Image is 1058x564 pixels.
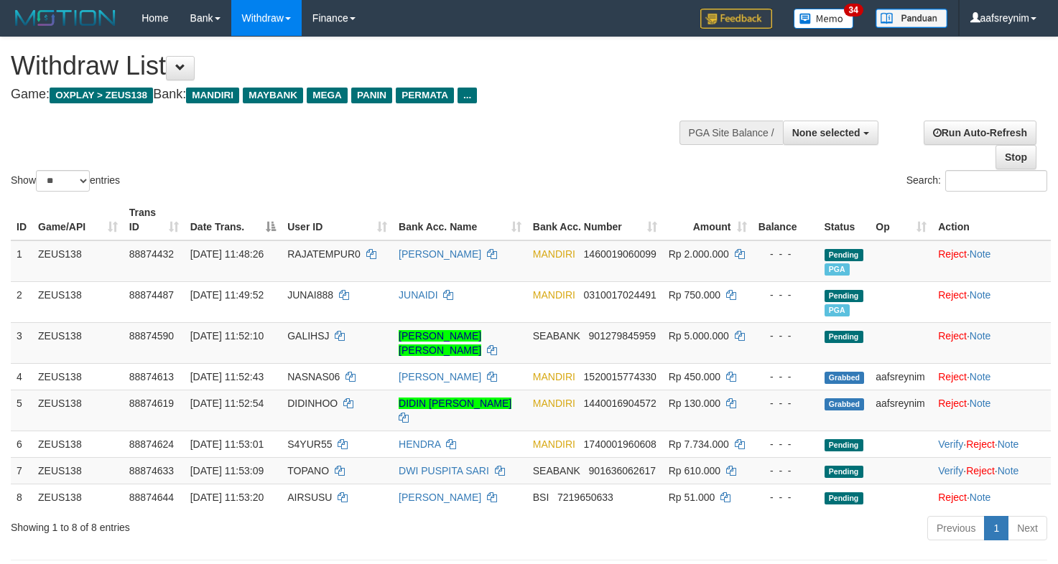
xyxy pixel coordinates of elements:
span: 88874644 [129,492,174,503]
a: Note [970,371,991,382]
a: Verify [938,465,963,476]
div: - - - [758,329,813,343]
div: - - - [758,464,813,478]
span: Copy 1520015774330 to clipboard [584,371,656,382]
span: ... [458,88,477,103]
a: [PERSON_NAME] [399,492,481,503]
span: Copy 0310017024491 to clipboard [584,289,656,301]
span: 88874633 [129,465,174,476]
span: [DATE] 11:53:01 [190,438,264,450]
td: ZEUS138 [32,431,124,457]
span: PERMATA [396,88,454,103]
a: Note [998,438,1019,450]
a: Note [970,492,991,503]
a: Reject [938,398,967,409]
a: [PERSON_NAME] [399,248,481,260]
span: Pending [825,439,863,451]
input: Search: [945,170,1047,192]
span: 88874619 [129,398,174,409]
span: DIDINHOO [287,398,338,409]
span: SEABANK [533,330,580,342]
span: [DATE] 11:52:54 [190,398,264,409]
span: MANDIRI [533,371,575,382]
a: 1 [984,516,1008,540]
span: Pending [825,492,863,504]
span: Copy 1440016904572 to clipboard [584,398,656,409]
td: · [932,363,1051,390]
td: · [932,484,1051,510]
a: Note [970,398,991,409]
span: Marked by aafsolysreylen [825,263,850,276]
span: 34 [844,4,863,17]
span: 88874590 [129,330,174,342]
th: Status [819,199,871,240]
span: Pending [825,466,863,478]
span: SEABANK [533,465,580,476]
a: Note [970,248,991,260]
span: 88874613 [129,371,174,382]
td: ZEUS138 [32,484,124,510]
span: Grabbed [825,372,865,384]
th: ID [11,199,32,240]
th: Bank Acc. Number: activate to sort column ascending [527,199,663,240]
span: [DATE] 11:52:10 [190,330,264,342]
th: Date Trans.: activate to sort column descending [185,199,282,240]
span: Grabbed [825,398,865,410]
span: Marked by aafsolysreylen [825,304,850,316]
span: NASNAS06 [287,371,340,382]
th: Action [932,199,1051,240]
th: Amount: activate to sort column ascending [663,199,753,240]
select: Showentries [36,170,90,192]
td: · [932,322,1051,363]
td: · · [932,457,1051,484]
span: MANDIRI [533,248,575,260]
a: Reject [938,330,967,342]
img: panduan.png [876,9,947,28]
a: Stop [996,145,1036,169]
span: Copy 1460019060099 to clipboard [584,248,656,260]
a: DIDIN [PERSON_NAME] [399,398,511,409]
div: - - - [758,370,813,384]
span: PANIN [351,88,392,103]
a: Verify [938,438,963,450]
a: [PERSON_NAME] [PERSON_NAME] [399,330,481,356]
span: JUNAI888 [287,289,333,301]
button: None selected [783,121,878,145]
td: aafsreynim [870,390,932,431]
span: Rp 750.000 [669,289,720,301]
img: Feedback.jpg [700,9,772,29]
label: Search: [906,170,1047,192]
span: Rp 5.000.000 [669,330,729,342]
span: Rp 7.734.000 [669,438,729,450]
span: BSI [533,492,549,503]
td: · [932,240,1051,282]
span: Copy 901279845959 to clipboard [589,330,656,342]
td: · [932,390,1051,431]
th: Balance [753,199,819,240]
a: Note [998,465,1019,476]
span: None selected [792,127,860,138]
td: ZEUS138 [32,390,124,431]
span: 88874432 [129,248,174,260]
span: Pending [825,331,863,343]
span: Rp 450.000 [669,371,720,382]
span: MANDIRI [186,88,239,103]
a: Note [970,330,991,342]
h4: Game: Bank: [11,88,691,102]
td: 5 [11,390,32,431]
span: [DATE] 11:53:20 [190,492,264,503]
h1: Withdraw List [11,52,691,80]
span: MANDIRI [533,398,575,409]
div: - - - [758,490,813,504]
td: ZEUS138 [32,281,124,322]
a: [PERSON_NAME] [399,371,481,382]
div: - - - [758,288,813,302]
span: MAYBANK [243,88,303,103]
th: Op: activate to sort column ascending [870,199,932,240]
span: MEGA [307,88,348,103]
td: · [932,281,1051,322]
a: DWI PUSPITA SARI [399,465,489,476]
td: 7 [11,457,32,484]
a: Note [970,289,991,301]
span: 88874624 [129,438,174,450]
